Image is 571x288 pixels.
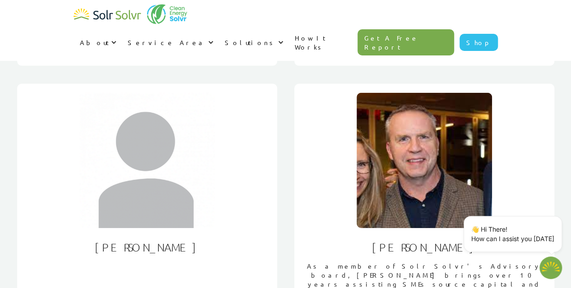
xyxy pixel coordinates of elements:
h1: [PERSON_NAME] [372,237,477,257]
div: Solutions [218,29,288,56]
button: Open chatbot widget [539,256,562,279]
div: Service Area [128,38,206,47]
a: Get A Free Report [357,29,454,55]
div: Solutions [225,38,276,47]
a: How It Works [288,24,358,60]
a: Shop [460,34,498,51]
img: 1702586718.png [539,256,562,279]
h1: [PERSON_NAME] [95,237,200,257]
div: About [74,29,121,56]
div: About [80,38,109,47]
p: 👋 Hi There! How can I assist you [DATE] [471,224,554,243]
div: Service Area [121,29,218,56]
